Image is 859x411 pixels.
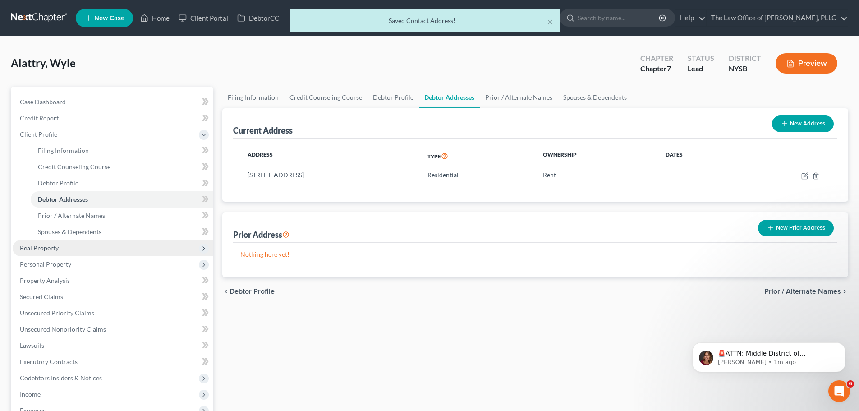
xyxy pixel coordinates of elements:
[828,380,850,402] iframe: Intercom live chat
[20,309,94,317] span: Unsecured Priority Claims
[536,166,658,184] td: Rent
[20,98,66,106] span: Case Dashboard
[284,87,367,108] a: Credit Counseling Course
[233,229,289,240] div: Prior Address
[688,64,714,74] div: Lead
[20,374,102,382] span: Codebtors Insiders & Notices
[13,305,213,321] a: Unsecured Priority Claims
[420,146,536,166] th: Type
[13,354,213,370] a: Executory Contracts
[38,163,110,171] span: Credit Counseling Course
[841,288,848,295] i: chevron_right
[38,212,105,219] span: Prior / Alternate Names
[547,16,553,27] button: ×
[764,288,841,295] span: Prior / Alternate Names
[367,87,419,108] a: Debtor Profile
[20,114,59,122] span: Credit Report
[758,220,834,236] button: New Prior Address
[20,358,78,365] span: Executory Contracts
[729,53,761,64] div: District
[536,146,658,166] th: Ownership
[13,272,213,289] a: Property Analysis
[297,16,553,25] div: Saved Contact Address!
[20,293,63,300] span: Secured Claims
[13,337,213,354] a: Lawsuits
[640,64,673,74] div: Chapter
[679,323,859,387] iframe: Intercom notifications message
[233,125,293,136] div: Current Address
[38,228,101,236] span: Spouses & Dependents
[240,166,420,184] td: [STREET_ADDRESS]
[13,94,213,110] a: Case Dashboard
[20,130,57,138] span: Client Profile
[20,342,44,349] span: Lawsuits
[667,64,671,73] span: 7
[658,146,739,166] th: Dates
[222,87,284,108] a: Filing Information
[20,390,41,398] span: Income
[31,191,213,208] a: Debtor Addresses
[31,224,213,240] a: Spouses & Dependents
[13,321,213,337] a: Unsecured Nonpriority Claims
[13,110,213,126] a: Credit Report
[31,143,213,159] a: Filing Information
[20,260,71,268] span: Personal Property
[31,208,213,224] a: Prior / Alternate Names
[240,250,830,259] p: Nothing here yet!
[764,288,848,295] button: Prior / Alternate Names chevron_right
[222,288,275,295] button: chevron_left Debtor Profile
[20,277,70,284] span: Property Analysis
[13,289,213,305] a: Secured Claims
[38,195,88,203] span: Debtor Addresses
[420,166,536,184] td: Residential
[11,56,76,69] span: Alattry, Wyle
[640,53,673,64] div: Chapter
[20,244,59,252] span: Real Property
[776,53,837,74] button: Preview
[31,159,213,175] a: Credit Counseling Course
[419,87,480,108] a: Debtor Addresses
[480,87,558,108] a: Prior / Alternate Names
[240,146,420,166] th: Address
[847,380,854,388] span: 6
[688,53,714,64] div: Status
[38,179,78,187] span: Debtor Profile
[558,87,632,108] a: Spouses & Dependents
[222,288,230,295] i: chevron_left
[230,288,275,295] span: Debtor Profile
[729,64,761,74] div: NYSB
[38,147,89,154] span: Filing Information
[31,175,213,191] a: Debtor Profile
[20,325,106,333] span: Unsecured Nonpriority Claims
[772,115,834,132] button: New Address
